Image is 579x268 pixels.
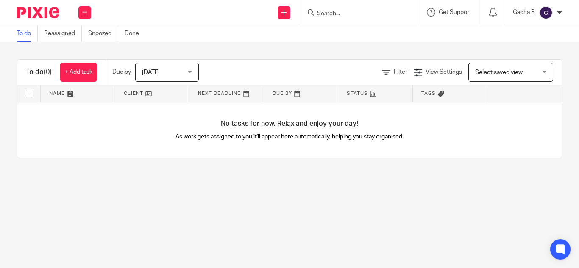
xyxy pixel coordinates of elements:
[426,69,462,75] span: View Settings
[88,25,118,42] a: Snoozed
[421,91,436,96] span: Tags
[17,25,38,42] a: To do
[17,119,562,128] h4: No tasks for now. Relax and enjoy your day!
[125,25,145,42] a: Done
[153,133,426,141] p: As work gets assigned to you it'll appear here automatically, helping you stay organised.
[44,69,52,75] span: (0)
[44,25,82,42] a: Reassigned
[394,69,407,75] span: Filter
[60,63,97,82] a: + Add task
[316,10,392,18] input: Search
[142,69,160,75] span: [DATE]
[439,9,471,15] span: Get Support
[513,8,535,17] p: Gadha B
[112,68,131,76] p: Due by
[17,7,59,18] img: Pixie
[26,68,52,77] h1: To do
[475,69,523,75] span: Select saved view
[539,6,553,19] img: svg%3E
